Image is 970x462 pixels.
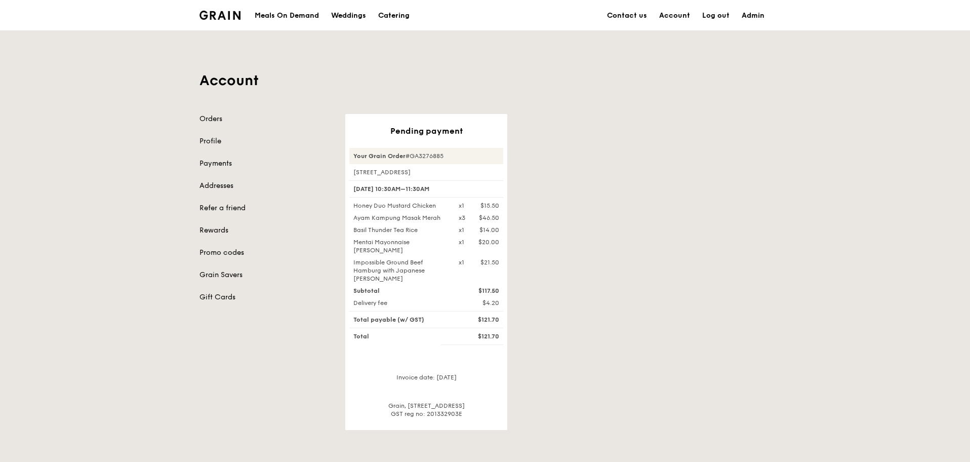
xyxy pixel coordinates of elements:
[199,248,333,258] a: Promo codes
[349,402,503,418] div: Grain, [STREET_ADDRESS] GST reg no: 201332903E
[480,258,499,266] div: $21.50
[255,1,319,31] div: Meals On Demand
[199,270,333,280] a: Grain Savers
[459,226,464,234] div: x1
[347,258,453,283] div: Impossible Ground Beef Hamburg with Japanese [PERSON_NAME]
[349,373,503,390] div: Invoice date: [DATE]
[347,332,453,340] div: Total
[480,202,499,210] div: $15.50
[199,181,333,191] a: Addresses
[601,1,653,31] a: Contact us
[349,168,503,176] div: [STREET_ADDRESS]
[199,71,771,90] h1: Account
[199,225,333,236] a: Rewards
[199,292,333,302] a: Gift Cards
[479,226,499,234] div: $14.00
[325,1,372,31] a: Weddings
[199,11,240,20] img: Grain
[349,126,503,136] div: Pending payment
[459,238,464,246] div: x1
[347,287,453,295] div: Subtotal
[199,114,333,124] a: Orders
[453,299,505,307] div: $4.20
[696,1,736,31] a: Log out
[347,299,453,307] div: Delivery fee
[459,258,464,266] div: x1
[478,238,499,246] div: $20.00
[347,202,453,210] div: Honey Duo Mustard Chicken
[453,287,505,295] div: $117.50
[459,202,464,210] div: x1
[347,214,453,222] div: Ayam Kampung Masak Merah
[347,226,453,234] div: Basil Thunder Tea Rice
[199,203,333,213] a: Refer a friend
[349,180,503,198] div: [DATE] 10:30AM–11:30AM
[331,1,366,31] div: Weddings
[453,316,505,324] div: $121.70
[453,332,505,340] div: $121.70
[353,152,406,160] strong: Your Grain Order
[459,214,465,222] div: x3
[349,148,503,164] div: #GA3276885
[199,136,333,146] a: Profile
[378,1,410,31] div: Catering
[353,316,424,323] span: Total payable (w/ GST)
[199,159,333,169] a: Payments
[653,1,696,31] a: Account
[347,238,453,254] div: Mentai Mayonnaise [PERSON_NAME]
[736,1,771,31] a: Admin
[479,214,499,222] div: $46.50
[372,1,416,31] a: Catering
